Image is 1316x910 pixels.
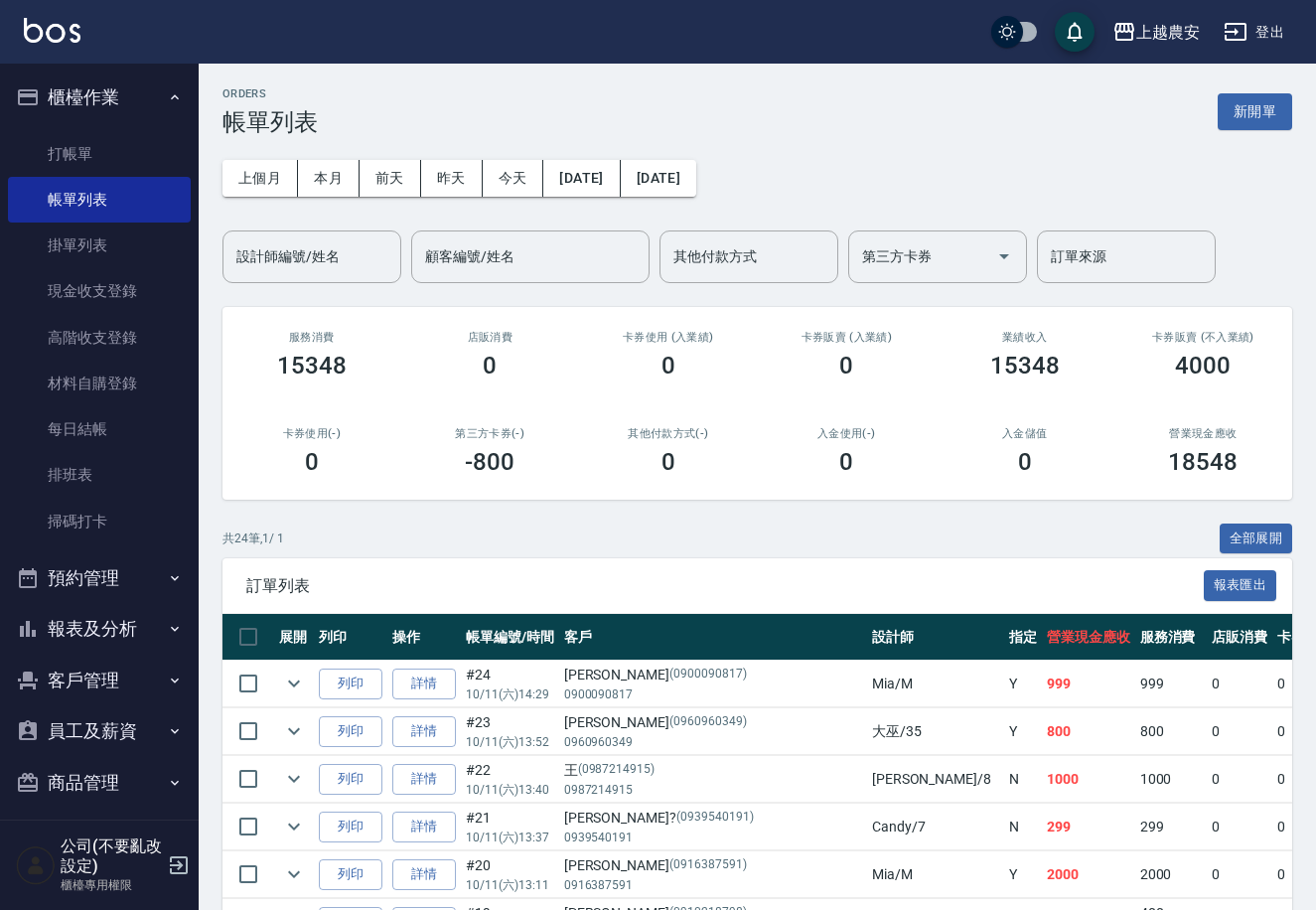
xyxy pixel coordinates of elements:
td: #21 [461,804,559,850]
td: 299 [1042,804,1135,850]
p: (0939540191) [676,808,754,829]
p: 10/11 (六) 13:40 [466,781,554,799]
p: 0960960349 [564,733,862,751]
h2: ORDERS [222,87,318,100]
div: 上越農安 [1136,20,1200,45]
h3: 0 [839,352,853,379]
button: 預約管理 [8,552,191,604]
a: 材料自購登錄 [8,361,191,406]
td: #24 [461,661,559,707]
h3: 0 [1018,448,1032,476]
a: 詳情 [392,812,456,842]
p: 0987214915 [564,781,862,799]
h2: 入金儲值 [959,427,1091,440]
button: 登出 [1216,14,1292,51]
button: 員工及薪資 [8,705,191,757]
a: 排班表 [8,452,191,498]
td: #20 [461,851,559,898]
td: Mia /M [867,661,1004,707]
th: 店販消費 [1207,614,1272,661]
td: 0 [1207,756,1272,803]
p: (0987214915) [578,760,656,781]
a: 掃碼打卡 [8,499,191,544]
td: 0 [1207,708,1272,755]
h2: 入金使用(-) [782,427,913,440]
button: 全部展開 [1220,524,1293,554]
h3: 0 [839,448,853,476]
td: 800 [1042,708,1135,755]
td: Y [1004,708,1042,755]
p: 10/11 (六) 14:29 [466,685,554,703]
h3: 帳單列表 [222,108,318,136]
p: 櫃檯專用權限 [61,876,162,894]
button: 報表及分析 [8,603,191,655]
h2: 第三方卡券(-) [425,427,556,440]
button: 列印 [319,716,382,747]
h2: 卡券使用 (入業績) [603,331,734,344]
p: 共 24 筆, 1 / 1 [222,530,284,547]
button: expand row [279,859,309,889]
td: Mia /M [867,851,1004,898]
td: Candy /7 [867,804,1004,850]
th: 展開 [274,614,314,661]
th: 帳單編號/時間 [461,614,559,661]
h2: 業績收入 [959,331,1091,344]
a: 每日結帳 [8,406,191,452]
a: 詳情 [392,716,456,747]
a: 現金收支登錄 [8,268,191,314]
button: save [1055,12,1095,52]
img: Person [16,845,56,885]
div: [PERSON_NAME] [564,712,862,733]
a: 詳情 [392,764,456,795]
p: 0900090817 [564,685,862,703]
button: 前天 [360,160,421,197]
button: 列印 [319,859,382,890]
button: [DATE] [543,160,620,197]
h3: 0 [661,448,675,476]
h3: 4000 [1175,352,1231,379]
button: expand row [279,812,309,841]
p: 10/11 (六) 13:37 [466,829,554,846]
td: 0 [1207,851,1272,898]
td: #22 [461,756,559,803]
td: Y [1004,661,1042,707]
td: 999 [1042,661,1135,707]
th: 營業現金應收 [1042,614,1135,661]
p: (0916387591) [669,855,747,876]
a: 高階收支登錄 [8,315,191,361]
td: 0 [1207,804,1272,850]
th: 客戶 [559,614,867,661]
h2: 其他付款方式(-) [603,427,734,440]
h2: 營業現金應收 [1138,427,1269,440]
td: [PERSON_NAME] /8 [867,756,1004,803]
a: 打帳單 [8,131,191,177]
button: 昨天 [421,160,483,197]
th: 指定 [1004,614,1042,661]
td: #23 [461,708,559,755]
span: 訂單列表 [246,576,1204,596]
th: 列印 [314,614,387,661]
h2: 卡券使用(-) [246,427,377,440]
td: Y [1004,851,1042,898]
button: 今天 [483,160,544,197]
button: 客戶管理 [8,655,191,706]
h3: 18548 [1168,448,1238,476]
div: 王 [564,760,862,781]
h2: 卡券販賣 (入業績) [782,331,913,344]
button: [DATE] [621,160,696,197]
h5: 公司(不要亂改設定) [61,836,162,876]
button: expand row [279,764,309,794]
a: 詳情 [392,859,456,890]
h2: 店販消費 [425,331,556,344]
h2: 卡券販賣 (不入業績) [1138,331,1269,344]
td: 大巫 /35 [867,708,1004,755]
div: [PERSON_NAME] [564,855,862,876]
td: 2000 [1042,851,1135,898]
h3: 15348 [990,352,1060,379]
td: 0 [1207,661,1272,707]
td: 800 [1135,708,1208,755]
a: 掛單列表 [8,223,191,268]
button: 列印 [319,669,382,699]
h3: -800 [465,448,514,476]
button: 櫃檯作業 [8,72,191,123]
